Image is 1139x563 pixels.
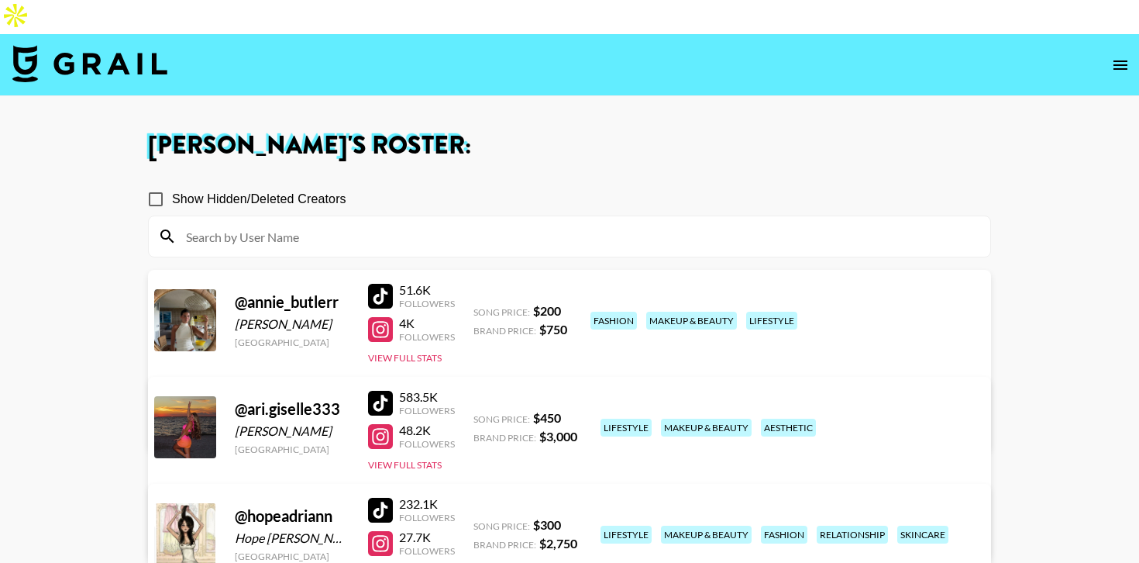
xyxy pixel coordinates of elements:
div: Followers [399,331,455,343]
div: [GEOGRAPHIC_DATA] [235,444,349,455]
div: fashion [761,526,807,544]
div: [PERSON_NAME] [235,423,349,439]
span: Brand Price: [473,539,536,551]
strong: $ 200 [533,303,561,318]
div: Followers [399,545,455,557]
span: Brand Price: [473,325,536,337]
div: lifestyle [600,419,652,437]
div: Followers [399,512,455,523]
button: View Full Stats [368,352,442,364]
div: Followers [399,438,455,450]
div: 232.1K [399,496,455,512]
span: Song Price: [473,520,530,532]
div: makeup & beauty [661,419,752,437]
div: Followers [399,298,455,309]
strong: $ 2,750 [539,536,577,551]
div: [PERSON_NAME] [235,316,349,332]
input: Search by User Name [177,224,981,249]
div: [GEOGRAPHIC_DATA] [235,551,349,562]
div: Hope [PERSON_NAME] [235,530,349,546]
button: open drawer [1105,50,1136,81]
span: Brand Price: [473,432,536,444]
div: makeup & beauty [646,312,737,330]
div: 51.6K [399,282,455,298]
div: fashion [590,312,637,330]
strong: $ 750 [539,322,567,337]
span: Song Price: [473,413,530,425]
div: @ hopeadriann [235,506,349,526]
div: lifestyle [600,526,652,544]
div: relationship [817,526,888,544]
strong: $ 3,000 [539,429,577,444]
div: [GEOGRAPHIC_DATA] [235,337,349,348]
h1: [PERSON_NAME] 's Roster: [148,133,991,158]
span: Song Price: [473,306,530,318]
strong: $ 450 [533,410,561,425]
div: 4K [399,316,455,331]
strong: $ 300 [533,517,561,532]
div: @ annie_butlerr [235,292,349,312]
div: skincare [897,526,948,544]
div: lifestyle [746,312,797,330]
div: Followers [399,405,455,416]
div: 583.5K [399,389,455,405]
div: aesthetic [761,419,816,437]
span: Show Hidden/Deleted Creators [172,190,346,209]
div: @ ari.giselle333 [235,399,349,419]
div: 27.7K [399,530,455,545]
div: makeup & beauty [661,526,752,544]
img: Grail Talent [12,45,167,82]
button: View Full Stats [368,459,442,471]
div: 48.2K [399,423,455,438]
